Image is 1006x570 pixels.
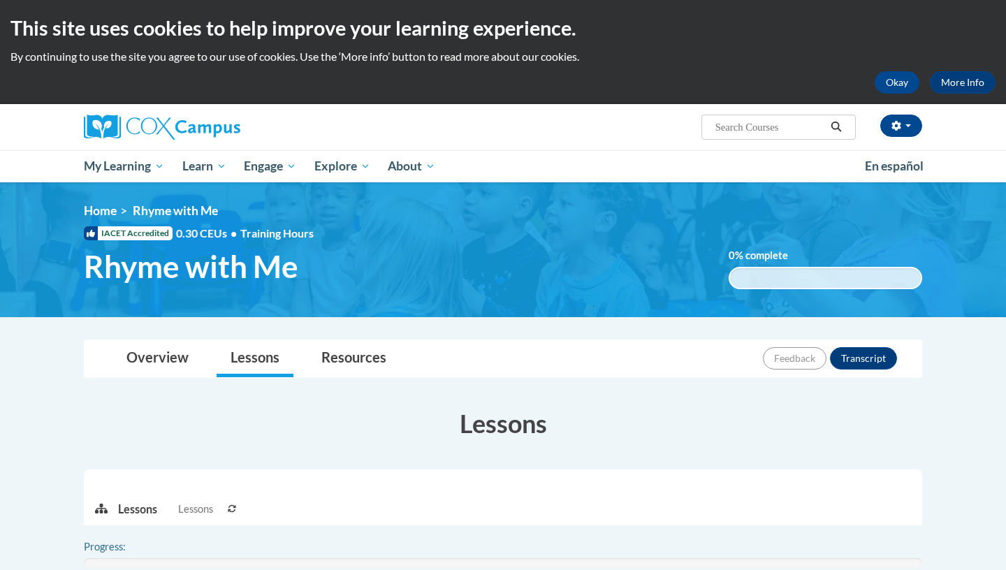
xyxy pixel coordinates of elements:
[930,71,996,94] a: More Info
[84,158,164,175] span: My Learning
[178,502,213,517] span: Lessons
[729,248,809,263] label: % complete
[307,340,400,377] a: Resources
[217,340,293,377] a: Lessons
[714,119,826,136] input: Search Courses
[84,248,298,285] span: Rhyme with Me
[84,406,922,441] h3: Lessons
[826,119,847,136] button: Search
[118,502,157,517] p: Lessons
[75,150,173,182] a: My Learning
[763,347,826,370] button: Feedback
[84,203,117,218] a: Home
[875,71,919,94] button: Okay
[235,150,305,182] a: Engage
[176,226,240,241] span: 0.30 CEUs
[865,159,924,173] span: En español
[314,158,370,175] span: Explore
[231,226,237,240] span: •
[10,14,996,42] h2: This site uses cookies to help improve your learning experience.
[84,115,240,140] img: Cox Campus
[305,150,379,182] a: Explore
[880,115,922,137] button: Account Settings
[830,347,897,370] button: Transcript
[84,539,164,555] label: Progress:
[388,158,435,175] span: About
[182,158,226,175] span: Learn
[112,340,203,377] a: Overview
[240,226,314,240] span: Training Hours
[63,150,943,182] div: Main menu
[173,150,235,182] a: Learn
[84,115,349,140] a: Cox Campus
[10,49,996,64] p: By continuing to use the site you agree to our use of cookies. Use the ‘More info’ button to read...
[133,203,218,218] span: Rhyme with Me
[729,249,735,261] span: 0
[244,158,296,175] span: Engage
[379,150,445,182] a: About
[856,152,933,181] a: En español
[84,226,173,240] span: IACET Accredited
